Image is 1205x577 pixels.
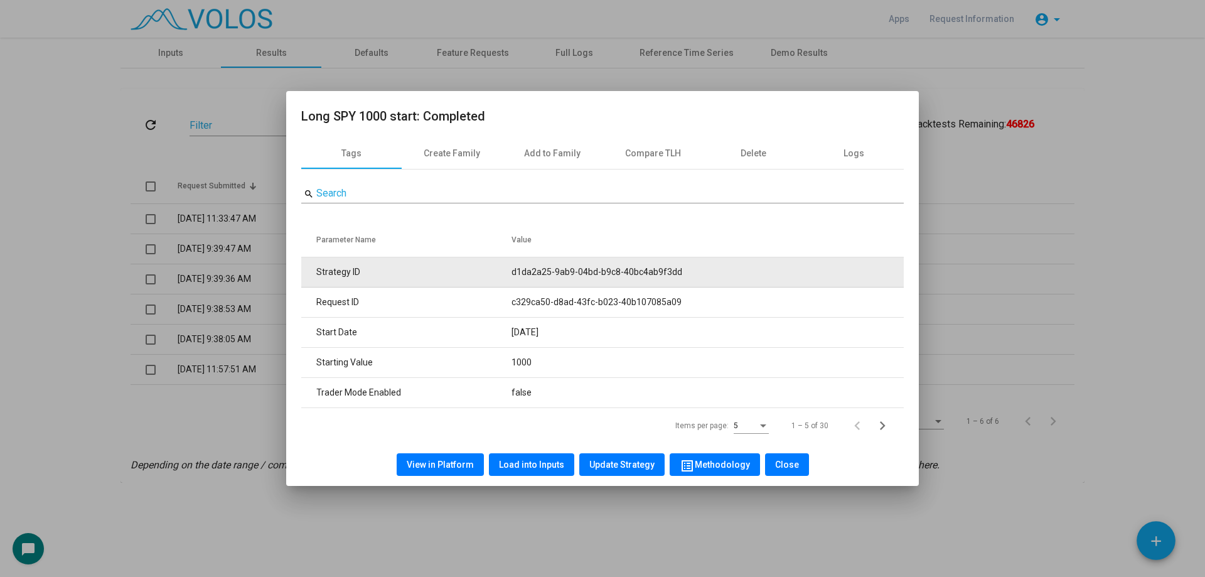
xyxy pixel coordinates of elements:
[499,460,564,470] span: Load into Inputs
[765,453,809,476] button: Close
[524,147,581,160] div: Add to Family
[511,257,904,288] td: d1da2a25-9ab9-04bd-b9c8-40bc4ab9f3dd
[670,453,760,476] button: Methodology
[301,222,511,257] th: Parameter Name
[511,222,904,257] th: Value
[511,378,904,408] td: false
[407,460,474,470] span: View in Platform
[625,147,681,160] div: Compare TLH
[874,413,899,438] button: Next page
[741,147,766,160] div: Delete
[489,453,574,476] button: Load into Inputs
[675,420,729,431] div: Items per page:
[301,318,511,348] td: Start Date
[301,257,511,288] td: Strategy ID
[791,420,828,431] div: 1 – 5 of 30
[579,453,665,476] button: Update Strategy
[301,106,904,126] h2: Long SPY 1000 start: Completed
[511,288,904,318] td: c329ca50-d8ad-43fc-b023-40b107085a09
[301,288,511,318] td: Request ID
[511,348,904,378] td: 1000
[301,348,511,378] td: Starting Value
[397,453,484,476] button: View in Platform
[680,458,695,473] mat-icon: list_alt
[304,188,314,200] mat-icon: search
[849,413,874,438] button: Previous page
[589,460,655,470] span: Update Strategy
[511,318,904,348] td: [DATE]
[680,460,750,470] span: Methodology
[734,421,738,430] span: 5
[301,378,511,408] td: Trader Mode Enabled
[341,147,361,160] div: Tags
[775,460,799,470] span: Close
[424,147,480,160] div: Create Family
[734,422,769,431] mat-select: Items per page:
[843,147,864,160] div: Logs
